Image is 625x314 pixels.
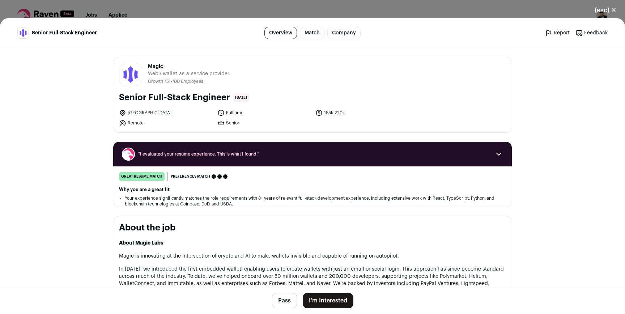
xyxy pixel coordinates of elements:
[119,109,213,116] li: [GEOGRAPHIC_DATA]
[125,195,500,207] li: Your experience significantly matches the role requirements with 8+ years of relevant full-stack ...
[119,187,506,192] h2: Why you are a great fit
[171,173,210,180] span: Preferences match
[217,109,311,116] li: Full time
[119,119,213,127] li: Remote
[138,151,487,157] span: “I evaluated your resume experience. This is what I found.”
[165,79,203,84] li: /
[264,27,297,39] a: Overview
[300,27,324,39] a: Match
[119,253,506,260] p: Magic is innovating at the intersection of crypto and AI to make wallets invisible and capable of...
[119,241,163,246] strong: About Magic Labs
[217,119,311,127] li: Senior
[586,2,625,18] button: Close modal
[119,92,230,103] h1: Senior Full-Stack Engineer
[166,79,203,84] span: 51-100 Employees
[119,222,506,234] h2: About the job
[119,172,165,181] div: great resume match
[119,266,506,294] p: In [DATE], we introduced the first embedded wallet, enabling users to create wallets with just an...
[119,63,142,86] img: 6b22982ace81e6c1b37de2ea4f5c014119931911f99c3f45e2dc4000501ad1ee.png
[575,29,608,37] a: Feedback
[327,27,361,39] a: Company
[545,29,570,37] a: Report
[148,63,230,70] span: Magic
[303,293,353,308] button: I'm Interested
[315,109,409,116] li: 185k-220k
[148,79,165,84] li: Growth
[18,27,29,38] img: 6b22982ace81e6c1b37de2ea4f5c014119931911f99c3f45e2dc4000501ad1ee.png
[32,29,97,37] span: Senior Full-Stack Engineer
[148,70,230,77] span: Web3 wallet-as-a-service provider.
[233,93,249,102] span: [DATE]
[272,293,297,308] button: Pass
